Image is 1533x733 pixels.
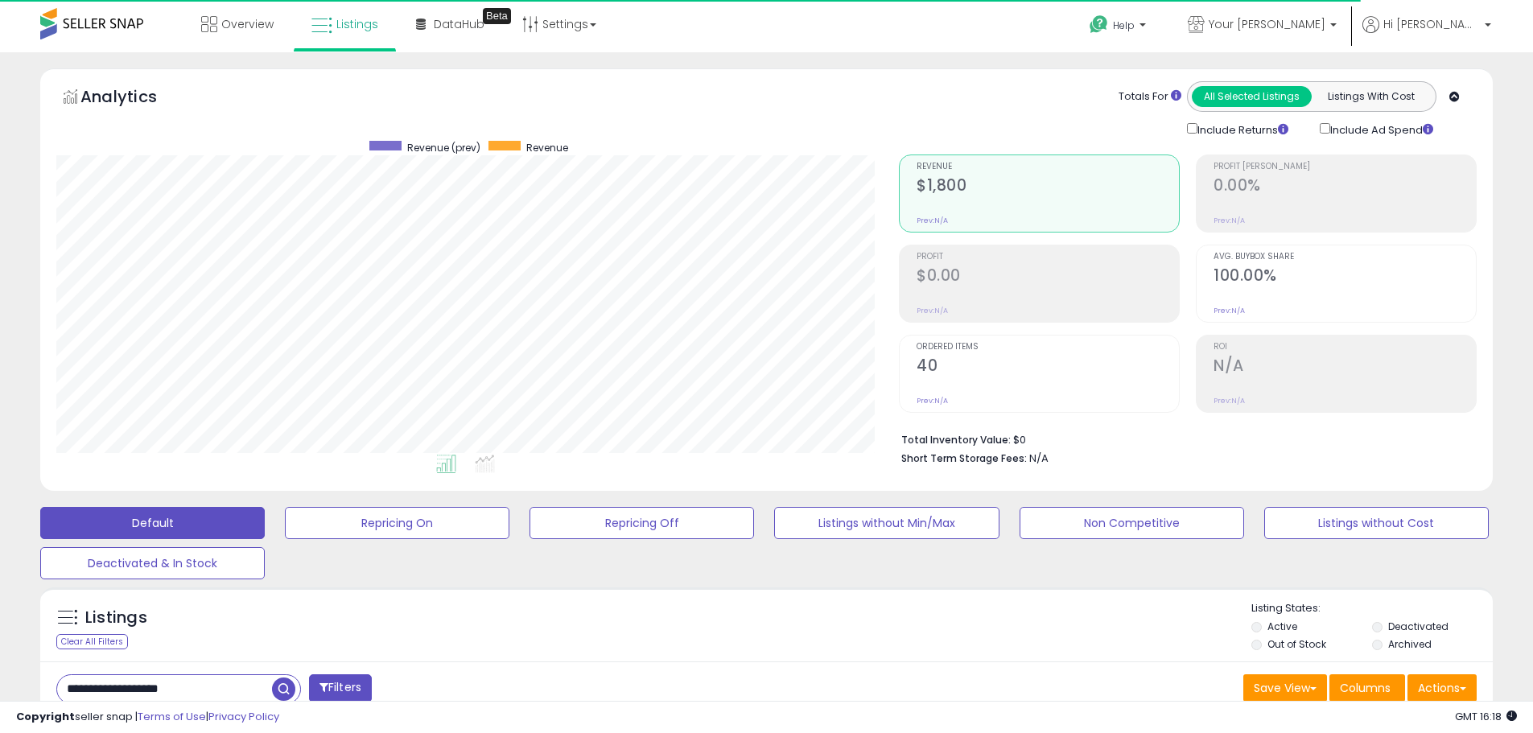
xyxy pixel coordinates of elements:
[309,674,372,702] button: Filters
[1455,709,1517,724] span: 2025-10-13 16:18 GMT
[901,429,1465,448] li: $0
[1214,356,1476,378] h2: N/A
[917,253,1179,261] span: Profit
[138,709,206,724] a: Terms of Use
[917,343,1179,352] span: Ordered Items
[917,216,948,225] small: Prev: N/A
[56,634,128,649] div: Clear All Filters
[1243,674,1327,702] button: Save View
[526,141,568,154] span: Revenue
[483,8,511,24] div: Tooltip anchor
[336,16,378,32] span: Listings
[917,266,1179,288] h2: $0.00
[1119,89,1181,105] div: Totals For
[40,547,265,579] button: Deactivated & In Stock
[917,396,948,406] small: Prev: N/A
[1383,16,1480,32] span: Hi [PERSON_NAME]
[1029,451,1049,466] span: N/A
[85,607,147,629] h5: Listings
[1311,86,1431,107] button: Listings With Cost
[1407,674,1477,702] button: Actions
[1267,637,1326,651] label: Out of Stock
[917,176,1179,198] h2: $1,800
[1209,16,1325,32] span: Your [PERSON_NAME]
[16,710,279,725] div: seller snap | |
[1267,620,1297,633] label: Active
[16,709,75,724] strong: Copyright
[901,451,1027,465] b: Short Term Storage Fees:
[1214,266,1476,288] h2: 100.00%
[1214,343,1476,352] span: ROI
[1214,396,1245,406] small: Prev: N/A
[1214,163,1476,171] span: Profit [PERSON_NAME]
[221,16,274,32] span: Overview
[917,356,1179,378] h2: 40
[1340,680,1391,696] span: Columns
[80,85,188,112] h5: Analytics
[40,507,265,539] button: Default
[1264,507,1489,539] button: Listings without Cost
[1020,507,1244,539] button: Non Competitive
[1329,674,1405,702] button: Columns
[774,507,999,539] button: Listings without Min/Max
[1388,620,1449,633] label: Deactivated
[434,16,484,32] span: DataHub
[1388,637,1432,651] label: Archived
[1077,2,1162,52] a: Help
[1214,216,1245,225] small: Prev: N/A
[1214,253,1476,261] span: Avg. Buybox Share
[208,709,279,724] a: Privacy Policy
[1214,176,1476,198] h2: 0.00%
[407,141,480,154] span: Revenue (prev)
[1175,120,1308,138] div: Include Returns
[1308,120,1459,138] div: Include Ad Spend
[1089,14,1109,35] i: Get Help
[917,306,948,315] small: Prev: N/A
[1192,86,1312,107] button: All Selected Listings
[1214,306,1245,315] small: Prev: N/A
[1113,19,1135,32] span: Help
[901,433,1011,447] b: Total Inventory Value:
[285,507,509,539] button: Repricing On
[917,163,1179,171] span: Revenue
[1362,16,1491,52] a: Hi [PERSON_NAME]
[530,507,754,539] button: Repricing Off
[1251,601,1493,616] p: Listing States:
